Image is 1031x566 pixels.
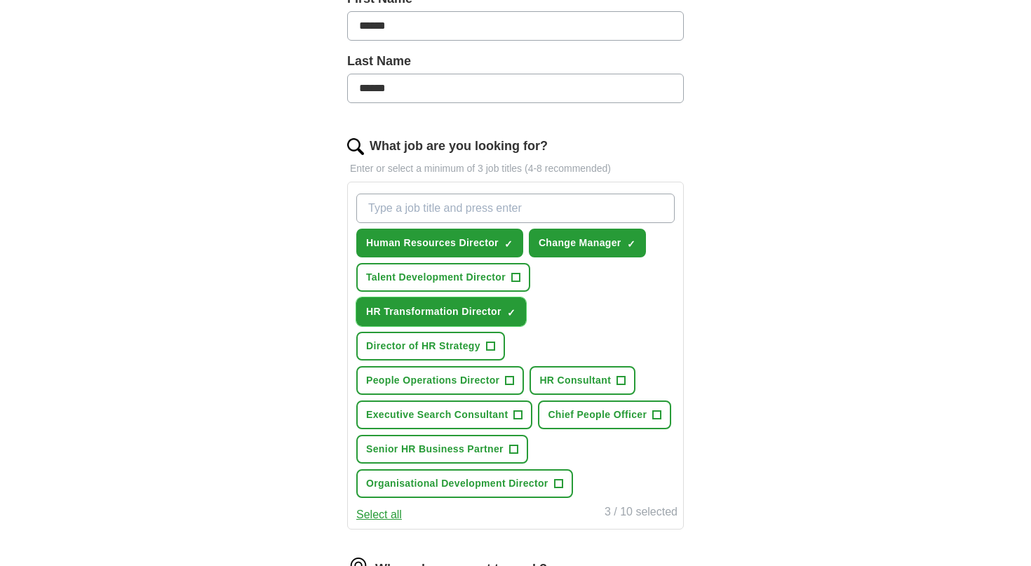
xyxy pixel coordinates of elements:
button: Talent Development Director [356,263,530,292]
label: Last Name [347,52,684,71]
span: Change Manager [539,236,621,250]
span: Director of HR Strategy [366,339,480,353]
span: Executive Search Consultant [366,407,508,422]
span: Human Resources Director [366,236,499,250]
span: HR Consultant [539,373,611,388]
button: HR Consultant [530,366,635,395]
button: Chief People Officer [538,400,671,429]
span: Chief People Officer [548,407,647,422]
button: HR Transformation Director✓ [356,297,526,326]
div: 3 / 10 selected [605,504,678,523]
span: HR Transformation Director [366,304,501,319]
button: Select all [356,506,402,523]
input: Type a job title and press enter [356,194,675,223]
img: search.png [347,138,364,155]
span: Organisational Development Director [366,476,548,491]
span: Senior HR Business Partner [366,442,504,457]
p: Enter or select a minimum of 3 job titles (4-8 recommended) [347,161,684,176]
span: ✓ [627,238,635,250]
button: Executive Search Consultant [356,400,532,429]
span: Talent Development Director [366,270,506,285]
button: Director of HR Strategy [356,332,505,361]
button: Change Manager✓ [529,229,646,257]
span: ✓ [504,238,513,250]
button: Organisational Development Director [356,469,573,498]
button: Senior HR Business Partner [356,435,528,464]
span: People Operations Director [366,373,499,388]
button: People Operations Director [356,366,524,395]
label: What job are you looking for? [370,137,548,156]
button: Human Resources Director✓ [356,229,523,257]
span: ✓ [507,307,515,318]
